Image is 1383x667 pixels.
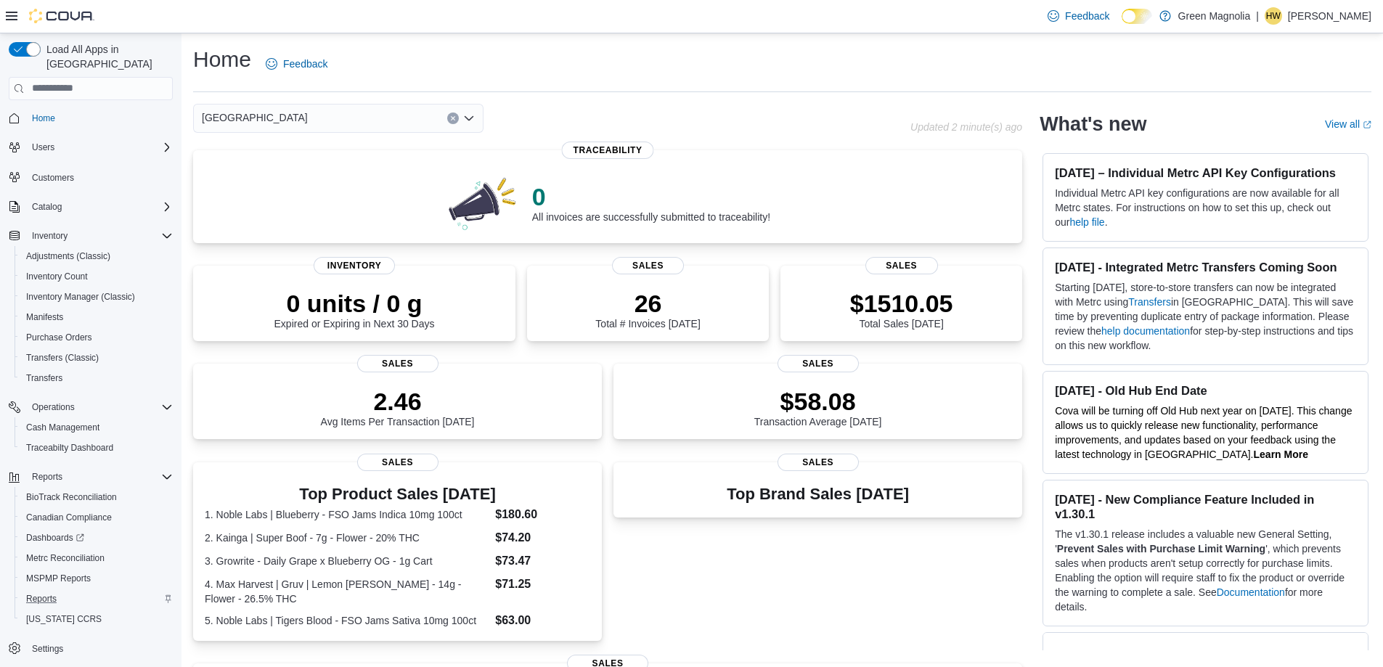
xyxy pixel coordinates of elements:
[495,576,590,593] dd: $71.25
[26,332,92,343] span: Purchase Orders
[1178,7,1251,25] p: Green Magnolia
[1055,383,1356,398] h3: [DATE] - Old Hub End Date
[1265,7,1282,25] div: Heather Wheeler
[26,468,68,486] button: Reports
[26,573,91,584] span: MSPMP Reports
[3,226,179,246] button: Inventory
[260,49,333,78] a: Feedback
[20,529,173,547] span: Dashboards
[32,201,62,213] span: Catalog
[1256,7,1259,25] p: |
[205,486,590,503] h3: Top Product Sales [DATE]
[3,197,179,217] button: Catalog
[26,398,173,416] span: Operations
[1217,586,1285,598] a: Documentation
[3,166,179,187] button: Customers
[1040,112,1146,136] h2: What's new
[20,590,62,607] a: Reports
[1288,7,1371,25] p: [PERSON_NAME]
[357,355,438,372] span: Sales
[20,369,173,387] span: Transfers
[15,307,179,327] button: Manifests
[1266,7,1281,25] span: HW
[778,355,859,372] span: Sales
[274,289,435,330] div: Expired or Expiring in Next 30 Days
[26,198,68,216] button: Catalog
[595,289,700,318] p: 26
[20,488,173,506] span: BioTrack Reconciliation
[20,570,173,587] span: MSPMP Reports
[26,227,173,245] span: Inventory
[15,266,179,287] button: Inventory Count
[20,308,173,326] span: Manifests
[595,289,700,330] div: Total # Invoices [DATE]
[15,548,179,568] button: Metrc Reconciliation
[495,612,590,629] dd: $63.00
[1057,543,1265,555] strong: Prevent Sales with Purchase Limit Warning
[15,528,179,548] a: Dashboards
[26,422,99,433] span: Cash Management
[15,327,179,348] button: Purchase Orders
[1055,165,1356,180] h3: [DATE] – Individual Metrc API Key Configurations
[20,247,173,265] span: Adjustments (Classic)
[205,531,489,545] dt: 2. Kainga | Super Boof - 7g - Flower - 20% THC
[1065,9,1109,23] span: Feedback
[15,348,179,368] button: Transfers (Classic)
[1128,296,1171,308] a: Transfers
[20,329,173,346] span: Purchase Orders
[865,257,938,274] span: Sales
[26,109,173,127] span: Home
[41,42,173,71] span: Load All Apps in [GEOGRAPHIC_DATA]
[205,554,489,568] dt: 3. Growrite - Daily Grape x Blueberry OG - 1g Cart
[850,289,953,318] p: $1510.05
[26,639,173,658] span: Settings
[1254,449,1308,460] a: Learn More
[32,471,62,483] span: Reports
[26,168,173,186] span: Customers
[3,397,179,417] button: Operations
[26,250,110,262] span: Adjustments (Classic)
[32,643,63,655] span: Settings
[20,288,141,306] a: Inventory Manager (Classic)
[850,289,953,330] div: Total Sales [DATE]
[20,369,68,387] a: Transfers
[26,613,102,625] span: [US_STATE] CCRS
[26,491,117,503] span: BioTrack Reconciliation
[32,112,55,124] span: Home
[20,247,116,265] a: Adjustments (Classic)
[3,467,179,487] button: Reports
[32,172,74,184] span: Customers
[20,610,173,628] span: Washington CCRS
[32,401,75,413] span: Operations
[26,532,84,544] span: Dashboards
[778,454,859,471] span: Sales
[20,570,97,587] a: MSPMP Reports
[15,568,179,589] button: MSPMP Reports
[1055,260,1356,274] h3: [DATE] - Integrated Metrc Transfers Coming Soon
[495,529,590,547] dd: $74.20
[1055,186,1356,229] p: Individual Metrc API key configurations are now available for all Metrc states. For instructions ...
[15,609,179,629] button: [US_STATE] CCRS
[3,107,179,128] button: Home
[1055,280,1356,353] p: Starting [DATE], store-to-store transfers can now be integrated with Metrc using in [GEOGRAPHIC_D...
[32,142,54,153] span: Users
[15,368,179,388] button: Transfers
[1055,492,1356,521] h3: [DATE] - New Compliance Feature Included in v1.30.1
[754,387,882,427] div: Transaction Average [DATE]
[20,419,173,436] span: Cash Management
[20,419,105,436] a: Cash Management
[26,139,173,156] span: Users
[20,349,173,367] span: Transfers (Classic)
[495,552,590,570] dd: $73.47
[20,610,107,628] a: [US_STATE] CCRS
[754,387,882,416] p: $58.08
[20,488,123,506] a: BioTrack Reconciliation
[1122,9,1152,24] input: Dark Mode
[274,289,435,318] p: 0 units / 0 g
[26,552,105,564] span: Metrc Reconciliation
[20,439,173,457] span: Traceabilty Dashboard
[1055,527,1356,614] p: The v1.30.1 release includes a valuable new General Setting, ' ', which prevents sales when produ...
[20,308,69,326] a: Manifests
[15,417,179,438] button: Cash Management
